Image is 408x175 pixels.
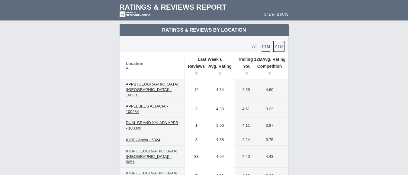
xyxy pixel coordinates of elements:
span: AT [252,44,257,49]
a: APPB [GEOGRAPHIC_DATA] ([GEOGRAPHIC_DATA]) - 100301 [123,81,182,99]
td: 3.87 [254,117,288,134]
a: IHOP Altacia - 5024 [123,136,163,144]
td: Ratings & Reviews by Location [120,24,289,36]
span: APPB [GEOGRAPHIC_DATA] ([GEOGRAPHIC_DATA]) - 100301 [126,82,178,97]
span: IHOP Altacia - 5024 [126,138,160,142]
td: 3 [185,101,205,117]
a: IHOP [GEOGRAPHIC_DATA] ([GEOGRAPHIC_DATA]) - 5051 [123,148,182,166]
td: 3.22 [254,101,288,117]
span: TTM [262,44,270,52]
a: Share [264,12,274,17]
td: 4.40 [235,146,254,168]
th: Location: activate to sort column descending [120,57,185,79]
td: 4.24 [235,134,254,146]
td: 4.94 [205,146,235,168]
td: 4.88 [205,134,235,146]
span: IHOP [GEOGRAPHIC_DATA] ([GEOGRAPHIC_DATA]) - 5051 [126,149,177,164]
span: Trailing 12M [238,57,262,62]
a: STARS [277,12,288,17]
a: DUAL BRAND XALAPA APPB - 100300 [123,119,182,132]
td: 1 [185,117,205,134]
th: Avg. Rating [235,57,288,62]
th: Competition : activate to sort column ascending [254,62,288,79]
td: 19 [185,79,205,101]
td: 4.61 [235,101,254,117]
td: 4.59 [235,79,254,101]
td: 1.00 [205,117,235,134]
th: Avg. Rating: activate to sort column ascending [205,62,235,79]
span: YTD [275,44,283,49]
td: 4.84 [205,79,235,101]
th: Last Week's [185,57,235,62]
th: You: activate to sort column ascending [235,62,254,79]
td: 4.11 [235,117,254,134]
a: APPLEBEES ALTACIA - 100284 [123,103,182,115]
span: | [275,12,276,17]
td: 4.33 [205,101,235,117]
td: 4.43 [254,146,288,168]
td: 3.75 [254,134,288,146]
td: 33 [185,146,205,168]
span: APPLEBEES ALTACIA - 100284 [126,104,168,114]
th: Reviews: activate to sort column ascending [185,62,205,79]
td: 8 [185,134,205,146]
span: DUAL BRAND XALAPA APPB - 100300 [126,120,178,130]
td: 4.60 [254,79,288,101]
img: mc-powered-by-logo-white-103.png [120,11,151,17]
